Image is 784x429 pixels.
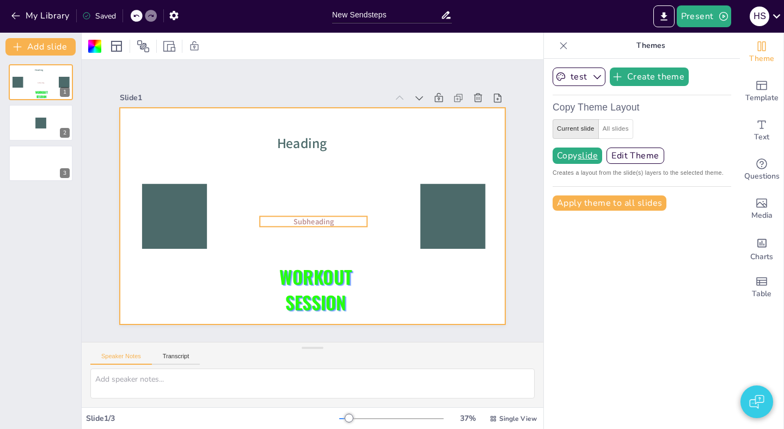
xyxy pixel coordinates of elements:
span: Charts [750,251,773,263]
button: Edit Theme [607,148,664,164]
span: Creates a layout from the slide(s) layers to the selected theme. [553,168,731,177]
div: create layout [553,119,731,139]
div: Layout [108,38,125,55]
input: Insert title [332,7,440,23]
div: 3 [9,145,73,181]
span: Table [752,288,771,300]
span: WORKOUT SESSION [270,259,345,318]
u: slide [578,151,598,160]
button: current slide [553,119,599,139]
span: Subheading [38,82,44,84]
span: Subheading [291,214,332,229]
button: Present [677,5,731,27]
div: Add charts and graphs [740,229,783,268]
div: Change the overall theme [740,33,783,72]
span: Single View [499,414,537,423]
div: Add a table [740,268,783,307]
span: Questions [744,170,780,182]
div: Slide 1 / 3 [86,413,339,424]
p: Themes [572,33,729,59]
button: Copyslide [553,148,602,164]
div: 1 [9,64,73,100]
button: h s [750,5,769,27]
div: 37 % [455,413,481,424]
span: Theme [749,53,774,65]
div: 3 [60,168,70,178]
span: Position [137,40,150,53]
span: Media [751,210,773,222]
span: Heading [282,131,334,155]
h6: Copy Theme Layout [553,100,731,115]
div: Saved [82,11,116,21]
button: test [553,68,605,86]
button: Export to PowerPoint [653,5,675,27]
div: Get real-time input from your audience [740,150,783,189]
button: Speaker Notes [90,353,152,365]
button: My Library [8,7,74,24]
div: 2 [9,105,73,140]
div: 2 [60,128,70,138]
button: Add slide [5,38,76,56]
div: Slide 1 [131,73,399,111]
span: WORKOUT SESSION [35,90,47,99]
span: Template [745,92,779,104]
div: Add text boxes [740,111,783,150]
button: Create theme [610,68,689,86]
div: h s [750,7,769,26]
button: Transcript [152,353,200,365]
div: Resize presentation [161,38,177,55]
span: Text [754,131,769,143]
span: Heading [35,69,43,72]
div: 1 [60,87,70,97]
button: Apply theme to all slides [553,195,666,211]
button: all slides [598,119,633,139]
div: Add ready made slides [740,72,783,111]
div: Add images, graphics, shapes or video [740,189,783,229]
